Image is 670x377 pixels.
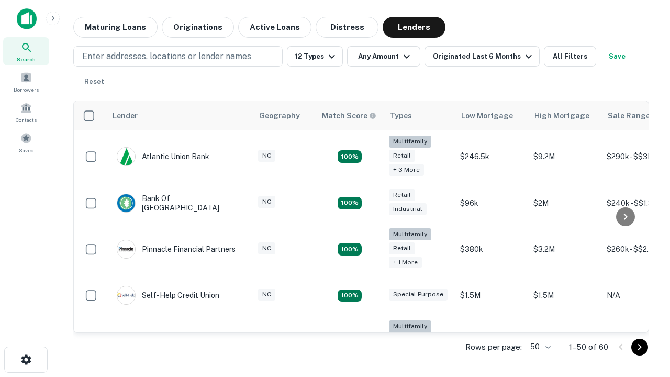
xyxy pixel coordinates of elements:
[383,17,445,38] button: Lenders
[162,17,234,38] button: Originations
[316,17,378,38] button: Distress
[389,150,415,162] div: Retail
[528,223,601,276] td: $3.2M
[106,101,253,130] th: Lender
[618,260,670,310] iframe: Chat Widget
[287,46,343,67] button: 12 Types
[338,197,362,209] div: Matching Properties: 15, hasApolloMatch: undefined
[389,228,431,240] div: Multifamily
[259,109,300,122] div: Geography
[77,71,111,92] button: Reset
[117,148,135,165] img: picture
[389,189,415,201] div: Retail
[631,339,648,356] button: Go to next page
[117,194,135,212] img: picture
[425,46,540,67] button: Originated Last 6 Months
[455,130,528,183] td: $246.5k
[16,116,37,124] span: Contacts
[528,101,601,130] th: High Mortgage
[455,315,528,368] td: $246k
[3,128,49,157] a: Saved
[238,17,311,38] button: Active Loans
[389,320,431,332] div: Multifamily
[338,243,362,256] div: Matching Properties: 18, hasApolloMatch: undefined
[455,275,528,315] td: $1.5M
[117,147,209,166] div: Atlantic Union Bank
[253,101,316,130] th: Geography
[113,109,138,122] div: Lender
[14,85,39,94] span: Borrowers
[17,8,37,29] img: capitalize-icon.png
[569,341,608,353] p: 1–50 of 60
[389,257,422,269] div: + 1 more
[526,339,552,354] div: 50
[461,109,513,122] div: Low Mortgage
[17,55,36,63] span: Search
[258,289,275,301] div: NC
[390,109,412,122] div: Types
[117,240,236,259] div: Pinnacle Financial Partners
[338,150,362,163] div: Matching Properties: 10, hasApolloMatch: undefined
[528,183,601,223] td: $2M
[465,341,522,353] p: Rows per page:
[455,183,528,223] td: $96k
[117,286,219,305] div: Self-help Credit Union
[117,240,135,258] img: picture
[608,109,650,122] div: Sale Range
[338,290,362,302] div: Matching Properties: 11, hasApolloMatch: undefined
[3,98,49,126] a: Contacts
[389,164,424,176] div: + 3 more
[3,68,49,96] a: Borrowers
[433,50,535,63] div: Originated Last 6 Months
[455,101,528,130] th: Low Mortgage
[258,242,275,254] div: NC
[3,37,49,65] a: Search
[528,315,601,368] td: $3.2M
[528,275,601,315] td: $1.5M
[322,110,374,121] h6: Match Score
[322,110,376,121] div: Capitalize uses an advanced AI algorithm to match your search with the best lender. The match sco...
[389,289,448,301] div: Special Purpose
[455,223,528,276] td: $380k
[384,101,455,130] th: Types
[117,194,242,213] div: Bank Of [GEOGRAPHIC_DATA]
[316,101,384,130] th: Capitalize uses an advanced AI algorithm to match your search with the best lender. The match sco...
[389,242,415,254] div: Retail
[389,203,427,215] div: Industrial
[82,50,251,63] p: Enter addresses, locations or lender names
[117,286,135,304] img: picture
[73,46,283,67] button: Enter addresses, locations or lender names
[347,46,420,67] button: Any Amount
[600,46,634,67] button: Save your search to get updates of matches that match your search criteria.
[73,17,158,38] button: Maturing Loans
[544,46,596,67] button: All Filters
[258,196,275,208] div: NC
[258,150,275,162] div: NC
[389,136,431,148] div: Multifamily
[534,109,589,122] div: High Mortgage
[19,146,34,154] span: Saved
[117,332,202,351] div: The Fidelity Bank
[528,130,601,183] td: $9.2M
